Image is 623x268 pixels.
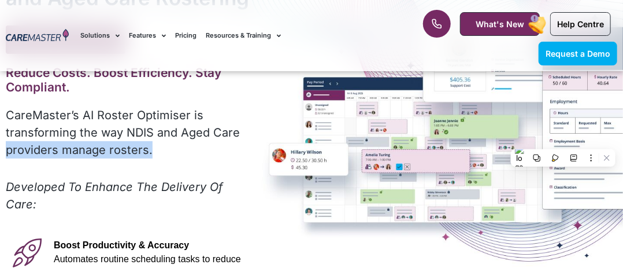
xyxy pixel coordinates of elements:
[54,240,189,250] span: Boost Productivity & Accuracy
[80,16,397,55] nav: Menu
[557,19,604,29] span: Help Centre
[6,29,69,43] img: CareMaster Logo
[539,42,617,65] a: Request a Demo
[80,16,120,55] a: Solutions
[6,180,222,211] em: Developed To Enhance The Delivery Of Care:
[129,16,166,55] a: Features
[206,16,281,55] a: Resources & Training
[546,49,610,58] span: Request a Demo
[6,65,250,94] h2: Reduce Costs. Boost Efficiency. Stay Compliant.
[476,19,524,29] span: What's New
[6,107,250,159] p: CareMaster’s AI Roster Optimiser is transforming the way NDIS and Aged Care providers manage rost...
[460,12,540,36] a: What's New
[550,12,611,36] a: Help Centre
[175,16,196,55] a: Pricing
